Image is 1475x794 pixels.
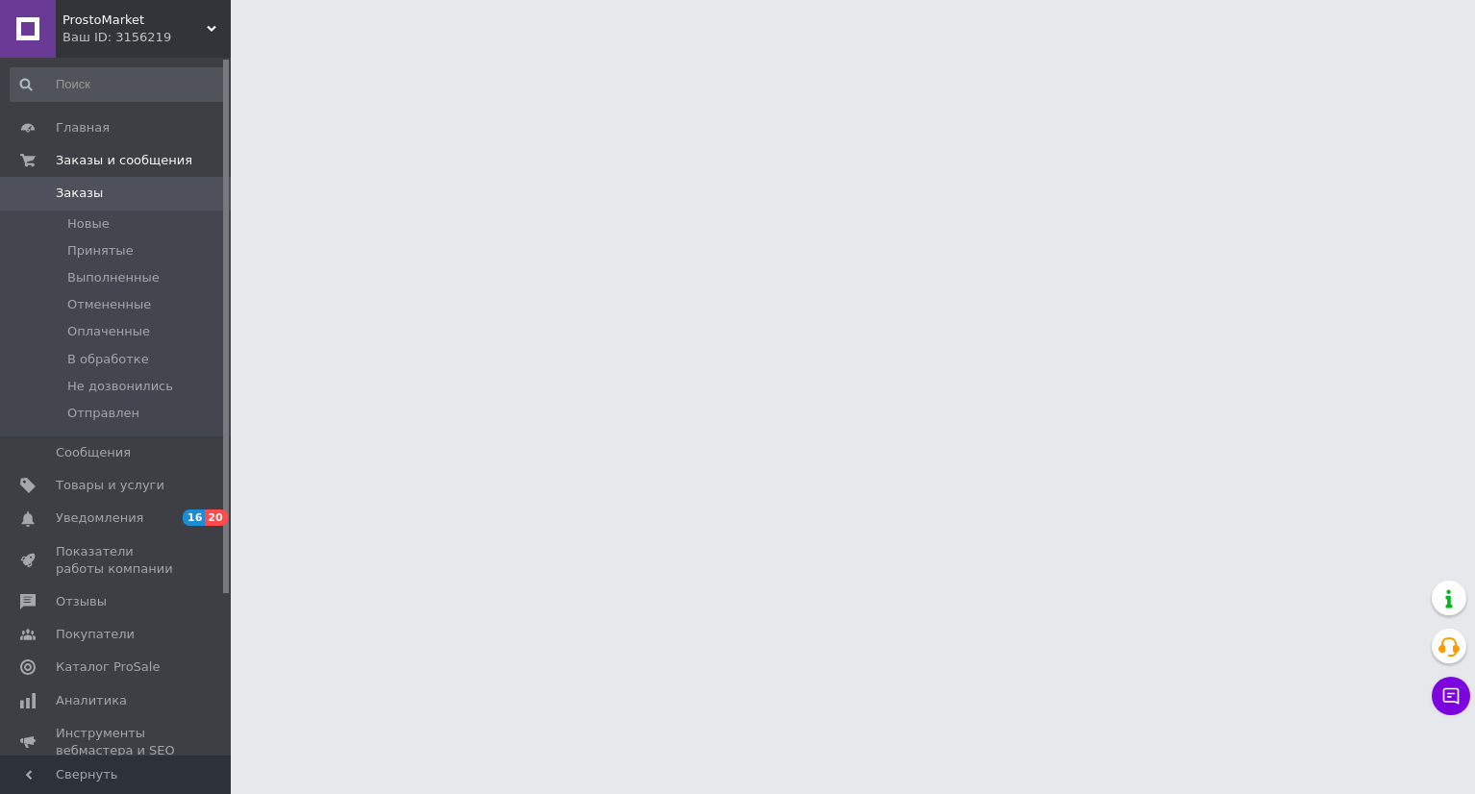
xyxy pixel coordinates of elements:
[62,12,207,29] span: ProstoMarket
[56,658,160,676] span: Каталог ProSale
[67,323,150,340] span: Оплаченные
[56,725,178,759] span: Инструменты вебмастера и SEO
[67,405,139,422] span: Отправлен
[1432,677,1470,715] button: Чат с покупателем
[56,593,107,610] span: Отзывы
[56,119,110,136] span: Главная
[183,509,205,526] span: 16
[67,269,160,286] span: Выполненные
[67,378,173,395] span: Не дозвонились
[56,692,127,709] span: Аналитика
[56,543,178,578] span: Показатели работы компании
[67,215,110,233] span: Новые
[67,242,134,260] span: Принятые
[56,626,135,643] span: Покупатели
[10,67,227,102] input: Поиск
[205,509,227,526] span: 20
[67,351,149,368] span: В обработке
[56,444,131,461] span: Сообщения
[67,296,151,313] span: Отмененные
[62,29,231,46] div: Ваш ID: 3156219
[56,509,143,527] span: Уведомления
[56,152,192,169] span: Заказы и сообщения
[56,185,103,202] span: Заказы
[56,477,164,494] span: Товары и услуги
